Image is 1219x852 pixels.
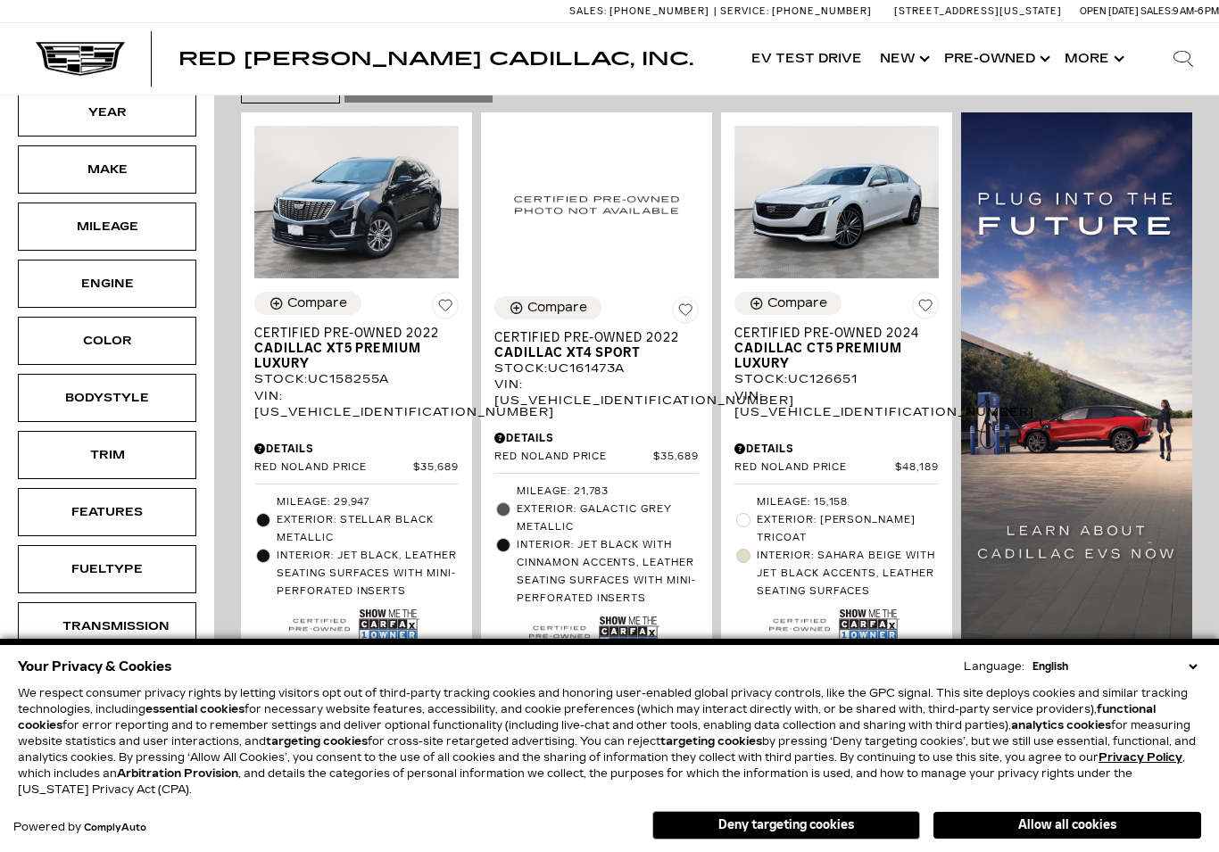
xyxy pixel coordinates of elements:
[494,296,601,319] button: Compare Vehicle
[287,295,347,311] div: Compare
[935,23,1056,95] a: Pre-Owned
[289,610,350,640] img: Cadillac Certified Used Vehicle
[254,292,361,315] button: Compare Vehicle
[714,6,876,16] a: Service: [PHONE_NUMBER]
[254,371,459,387] div: Stock : UC158255A
[609,5,709,17] span: [PHONE_NUMBER]
[569,6,714,16] a: Sales: [PHONE_NUMBER]
[277,511,459,547] span: Exterior: Stellar Black Metallic
[599,612,659,652] img: Show Me the CARFAX 1-Owner Badge
[18,374,196,422] div: BodystyleBodystyle
[18,203,196,251] div: MileageMileage
[432,292,459,326] button: Save Vehicle
[1011,719,1111,732] strong: analytics cookies
[569,5,607,17] span: Sales:
[912,292,939,326] button: Save Vehicle
[494,376,699,409] div: VIN: [US_VEHICLE_IDENTIFICATION_NUMBER]
[277,547,459,600] span: Interior: Jet Black, Leather seating surfaces with mini-perforated inserts
[529,617,590,647] img: Cadillac Certified Used Vehicle
[413,461,459,475] span: $35,689
[1056,23,1130,95] button: More
[254,326,459,371] a: Certified Pre-Owned 2022Cadillac XT5 Premium Luxury
[494,451,653,464] span: Red Noland Price
[254,441,459,457] div: Pricing Details - Certified Pre-Owned 2022 Cadillac XT5 Premium Luxury
[672,296,699,330] button: Save Vehicle
[254,461,459,475] a: Red Noland Price $35,689
[653,451,699,464] span: $35,689
[254,326,445,341] span: Certified Pre-Owned 2022
[36,42,125,76] img: Cadillac Dark Logo with Cadillac White Text
[18,545,196,593] div: FueltypeFueltype
[494,430,699,446] div: Pricing Details - Certified Pre-Owned 2022 Cadillac XT4 Sport
[517,536,699,608] span: Interior: Jet Black with Cinnamon accents, Leather seating surfaces with mini-perforated inserts
[62,103,152,122] div: Year
[62,445,152,465] div: Trim
[757,547,939,600] span: Interior: Sahara Beige with Jet Black Accents, Leather Seating Surfaces
[734,126,939,279] img: 2024 Cadillac CT5 Premium Luxury
[1080,5,1139,17] span: Open [DATE]
[734,461,939,475] a: Red Noland Price $48,189
[62,274,152,294] div: Engine
[742,23,871,95] a: EV Test Drive
[62,217,152,236] div: Mileage
[62,388,152,408] div: Bodystyle
[266,735,368,748] strong: targeting cookies
[494,360,699,376] div: Stock : UC161473A
[178,50,693,68] a: Red [PERSON_NAME] Cadillac, Inc.
[895,461,939,475] span: $48,189
[359,605,419,645] img: Show Me the CARFAX 1-Owner Badge
[734,371,939,387] div: Stock : UC126651
[254,126,459,279] img: 2022 Cadillac XT5 Premium Luxury
[734,326,925,341] span: Certified Pre-Owned 2024
[494,483,699,500] li: Mileage: 21,783
[254,388,459,420] div: VIN: [US_VEHICLE_IDENTIFICATION_NUMBER]
[84,823,146,833] a: ComplyAuto
[964,661,1024,672] div: Language:
[178,48,693,70] span: Red [PERSON_NAME] Cadillac, Inc.
[1099,751,1182,764] a: Privacy Policy
[62,502,152,522] div: Features
[720,5,769,17] span: Service:
[839,605,900,645] img: Show Me the CARFAX 1-Owner Badge
[494,330,699,360] a: Certified Pre-Owned 2022Cadillac XT4 Sport
[772,5,872,17] span: [PHONE_NUMBER]
[117,767,238,780] strong: Arbitration Provision
[494,330,685,345] span: Certified Pre-Owned 2022
[933,812,1201,839] button: Allow all cookies
[62,331,152,351] div: Color
[18,488,196,536] div: FeaturesFeatures
[871,23,935,95] a: New
[734,493,939,511] li: Mileage: 15,158
[660,735,762,748] strong: targeting cookies
[494,126,699,283] img: 2022 Cadillac XT4 Sport
[62,160,152,179] div: Make
[18,145,196,194] div: MakeMake
[18,602,196,650] div: TransmissionTransmission
[254,493,459,511] li: Mileage: 29,947
[734,326,939,371] a: Certified Pre-Owned 2024Cadillac CT5 Premium Luxury
[18,260,196,308] div: EngineEngine
[13,822,146,833] div: Powered by
[1173,5,1219,17] span: 9 AM-6 PM
[145,703,245,716] strong: essential cookies
[734,461,895,475] span: Red Noland Price
[18,317,196,365] div: ColorColor
[767,295,827,311] div: Compare
[18,654,172,679] span: Your Privacy & Cookies
[1140,5,1173,17] span: Sales:
[769,610,830,640] img: Cadillac Certified Used Vehicle
[254,341,445,371] span: Cadillac XT5 Premium Luxury
[734,441,939,457] div: Pricing Details - Certified Pre-Owned 2024 Cadillac CT5 Premium Luxury
[734,292,842,315] button: Compare Vehicle
[652,811,920,840] button: Deny targeting cookies
[894,5,1062,17] a: [STREET_ADDRESS][US_STATE]
[18,88,196,136] div: YearYear
[18,685,1201,798] p: We respect consumer privacy rights by letting visitors opt out of third-party tracking cookies an...
[734,388,939,420] div: VIN: [US_VEHICLE_IDENTIFICATION_NUMBER]
[734,341,925,371] span: Cadillac CT5 Premium Luxury
[62,616,152,636] div: Transmission
[254,461,413,475] span: Red Noland Price
[527,300,587,316] div: Compare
